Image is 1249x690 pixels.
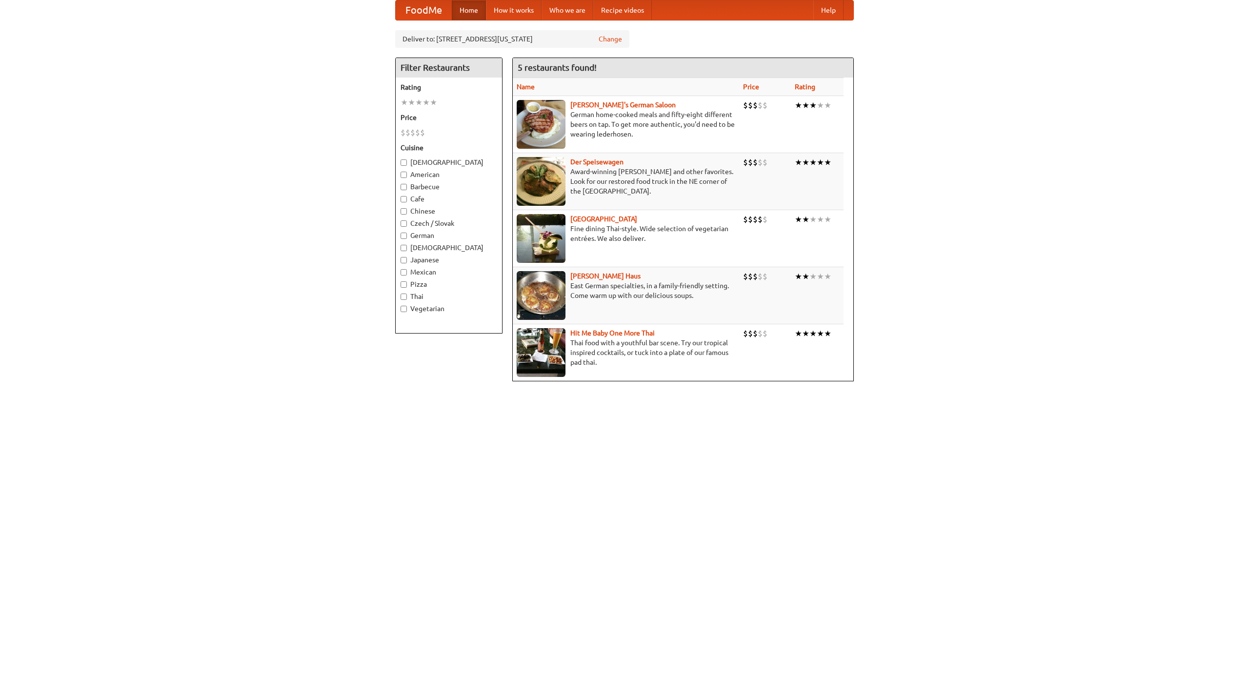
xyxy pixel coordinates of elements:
li: ★ [802,328,809,339]
li: $ [748,214,753,225]
li: $ [758,271,763,282]
label: Czech / Slovak [401,218,497,228]
label: [DEMOGRAPHIC_DATA] [401,243,497,253]
img: babythai.jpg [517,328,565,377]
a: Rating [795,83,815,91]
li: $ [743,271,748,282]
li: $ [743,157,748,168]
label: Vegetarian [401,304,497,314]
a: [GEOGRAPHIC_DATA] [570,215,637,223]
li: $ [748,157,753,168]
p: Thai food with a youthful bar scene. Try our tropical inspired cocktails, or tuck into a plate of... [517,338,735,367]
li: ★ [795,271,802,282]
li: $ [743,100,748,111]
li: $ [753,157,758,168]
li: $ [763,271,767,282]
label: Barbecue [401,182,497,192]
li: $ [748,100,753,111]
img: kohlhaus.jpg [517,271,565,320]
a: [PERSON_NAME]'s German Saloon [570,101,676,109]
li: ★ [802,100,809,111]
a: Help [813,0,844,20]
input: Czech / Slovak [401,220,407,227]
a: FoodMe [396,0,452,20]
li: ★ [824,214,831,225]
li: ★ [809,100,817,111]
li: $ [763,100,767,111]
li: ★ [795,214,802,225]
li: ★ [408,97,415,108]
li: ★ [415,97,423,108]
a: [PERSON_NAME] Haus [570,272,641,280]
li: ★ [795,100,802,111]
li: $ [748,328,753,339]
li: $ [753,100,758,111]
div: Deliver to: [STREET_ADDRESS][US_STATE] [395,30,629,48]
li: $ [763,328,767,339]
li: ★ [802,157,809,168]
li: $ [763,214,767,225]
label: Pizza [401,279,497,289]
h5: Price [401,113,497,122]
p: German home-cooked meals and fifty-eight different beers on tap. To get more authentic, you'd nee... [517,110,735,139]
li: $ [753,271,758,282]
li: ★ [809,157,817,168]
li: ★ [802,271,809,282]
label: German [401,231,497,240]
li: $ [410,127,415,138]
label: Cafe [401,194,497,204]
label: American [401,170,497,179]
a: Price [743,83,759,91]
li: $ [743,214,748,225]
li: ★ [824,328,831,339]
p: East German specialties, in a family-friendly setting. Come warm up with our delicious soups. [517,281,735,300]
li: ★ [795,328,802,339]
li: ★ [824,157,831,168]
a: Der Speisewagen [570,158,624,166]
li: $ [753,328,758,339]
h5: Rating [401,82,497,92]
input: Barbecue [401,184,407,190]
li: $ [758,328,763,339]
li: $ [420,127,425,138]
li: ★ [824,271,831,282]
label: Chinese [401,206,497,216]
a: How it works [486,0,542,20]
li: ★ [817,100,824,111]
input: American [401,172,407,178]
a: Recipe videos [593,0,652,20]
li: $ [401,127,405,138]
li: $ [763,157,767,168]
h4: Filter Restaurants [396,58,502,78]
a: Name [517,83,535,91]
img: speisewagen.jpg [517,157,565,206]
input: Chinese [401,208,407,215]
input: Japanese [401,257,407,263]
li: $ [748,271,753,282]
a: Change [599,34,622,44]
li: $ [743,328,748,339]
li: ★ [809,271,817,282]
li: $ [758,100,763,111]
li: $ [753,214,758,225]
li: ★ [802,214,809,225]
li: ★ [423,97,430,108]
p: Award-winning [PERSON_NAME] and other favorites. Look for our restored food truck in the NE corne... [517,167,735,196]
li: ★ [817,157,824,168]
li: ★ [809,214,817,225]
a: Hit Me Baby One More Thai [570,329,655,337]
label: Japanese [401,255,497,265]
li: ★ [795,157,802,168]
label: [DEMOGRAPHIC_DATA] [401,158,497,167]
li: ★ [817,271,824,282]
ng-pluralize: 5 restaurants found! [518,63,597,72]
input: German [401,233,407,239]
li: $ [405,127,410,138]
label: Thai [401,292,497,301]
img: esthers.jpg [517,100,565,149]
li: $ [758,157,763,168]
img: satay.jpg [517,214,565,263]
input: [DEMOGRAPHIC_DATA] [401,245,407,251]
